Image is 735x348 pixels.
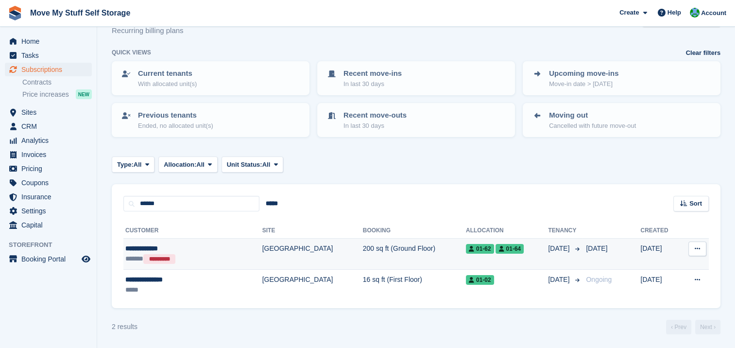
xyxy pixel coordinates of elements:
[21,162,80,175] span: Pricing
[5,134,92,147] a: menu
[695,320,720,334] a: Next
[363,239,466,270] td: 200 sq ft (Ground Floor)
[134,160,142,170] span: All
[138,79,197,89] p: With allocated unit(s)
[548,275,571,285] span: [DATE]
[5,105,92,119] a: menu
[9,240,97,250] span: Storefront
[21,218,80,232] span: Capital
[640,223,680,239] th: Created
[548,223,582,239] th: Tenancy
[343,121,407,131] p: In last 30 days
[222,157,283,173] button: Unit Status: All
[466,223,548,239] th: Allocation
[26,5,134,21] a: Move My Stuff Self Storage
[21,190,80,204] span: Insurance
[318,104,514,136] a: Recent move-outs In last 30 days
[5,148,92,161] a: menu
[262,160,271,170] span: All
[112,322,137,332] div: 2 results
[22,90,69,99] span: Price increases
[586,276,612,283] span: Ongoing
[112,157,154,173] button: Type: All
[5,176,92,190] a: menu
[21,176,80,190] span: Coupons
[158,157,218,173] button: Allocation: All
[138,68,197,79] p: Current tenants
[549,79,618,89] p: Move-in date > [DATE]
[138,110,213,121] p: Previous tenants
[21,134,80,147] span: Analytics
[21,63,80,76] span: Subscriptions
[262,270,363,300] td: [GEOGRAPHIC_DATA]
[262,223,363,239] th: Site
[262,239,363,270] td: [GEOGRAPHIC_DATA]
[21,204,80,218] span: Settings
[5,49,92,62] a: menu
[113,104,308,136] a: Previous tenants Ended, no allocated unit(s)
[466,244,494,254] span: 01-62
[689,199,702,209] span: Sort
[664,320,722,334] nav: Page
[548,244,571,254] span: [DATE]
[21,148,80,161] span: Invoices
[113,62,308,94] a: Current tenants With allocated unit(s)
[112,25,189,36] p: Recurring billing plans
[549,68,618,79] p: Upcoming move-ins
[164,160,196,170] span: Allocation:
[524,62,719,94] a: Upcoming move-ins Move-in date > [DATE]
[8,6,22,20] img: stora-icon-8386f47178a22dfd0bd8f6a31ec36ba5ce8667c1dd55bd0f319d3a0aa187defe.svg
[549,121,636,131] p: Cancelled with future move-out
[22,89,92,100] a: Price increases NEW
[80,253,92,265] a: Preview store
[343,68,402,79] p: Recent move-ins
[640,239,680,270] td: [DATE]
[5,190,92,204] a: menu
[619,8,639,17] span: Create
[76,89,92,99] div: NEW
[363,270,466,300] td: 16 sq ft (First Floor)
[5,218,92,232] a: menu
[466,275,494,285] span: 01-02
[22,78,92,87] a: Contracts
[196,160,205,170] span: All
[21,105,80,119] span: Sites
[5,120,92,133] a: menu
[667,8,681,17] span: Help
[524,104,719,136] a: Moving out Cancelled with future move-out
[112,48,151,57] h6: Quick views
[701,8,726,18] span: Account
[318,62,514,94] a: Recent move-ins In last 30 days
[685,48,720,58] a: Clear filters
[138,121,213,131] p: Ended, no allocated unit(s)
[5,252,92,266] a: menu
[227,160,262,170] span: Unit Status:
[21,35,80,48] span: Home
[690,8,700,17] img: Dan
[343,110,407,121] p: Recent move-outs
[586,244,607,252] span: [DATE]
[21,120,80,133] span: CRM
[123,223,262,239] th: Customer
[549,110,636,121] p: Moving out
[5,204,92,218] a: menu
[5,63,92,76] a: menu
[21,49,80,62] span: Tasks
[21,252,80,266] span: Booking Portal
[496,244,524,254] span: 01-64
[5,35,92,48] a: menu
[343,79,402,89] p: In last 30 days
[363,223,466,239] th: Booking
[117,160,134,170] span: Type:
[5,162,92,175] a: menu
[666,320,691,334] a: Previous
[640,270,680,300] td: [DATE]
